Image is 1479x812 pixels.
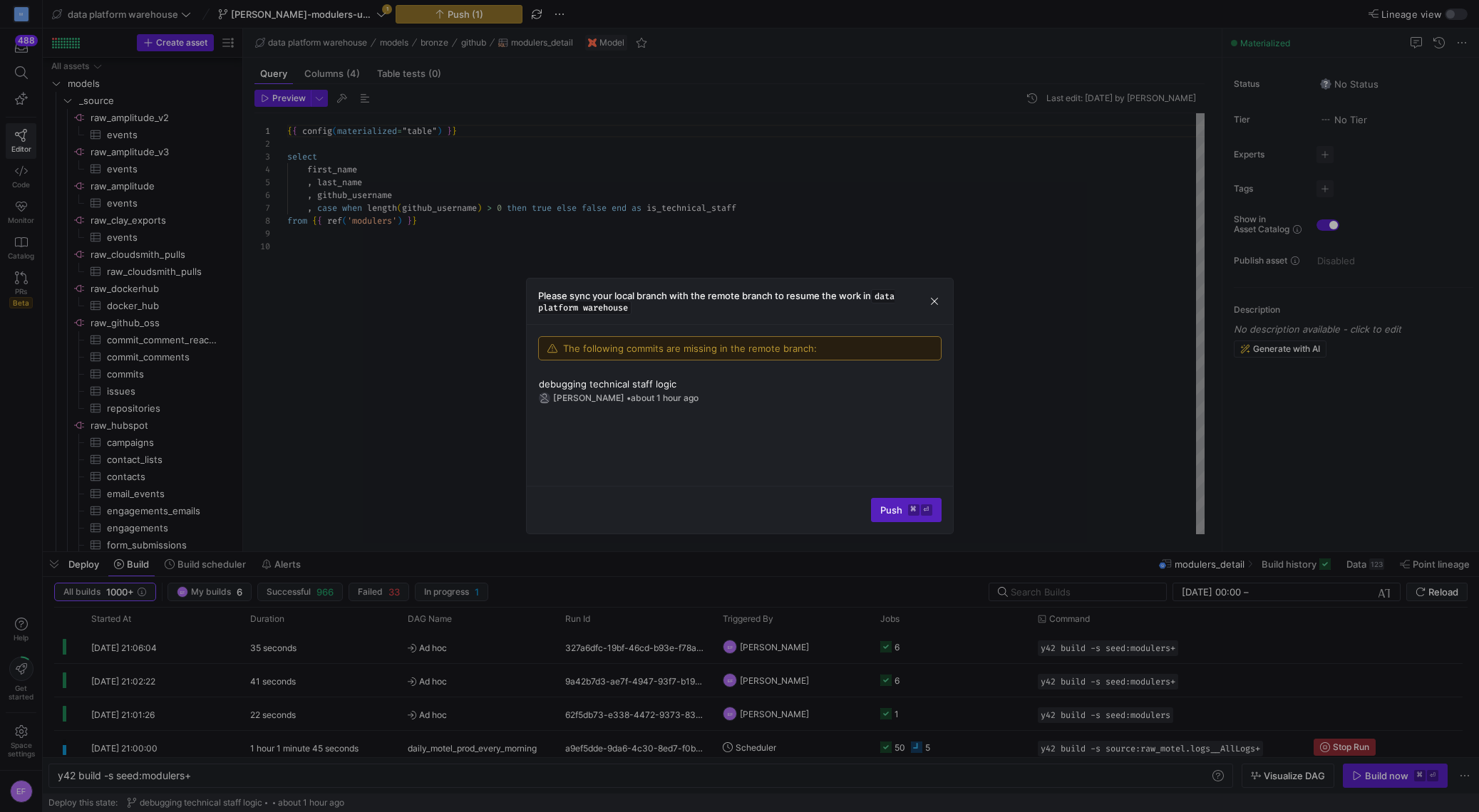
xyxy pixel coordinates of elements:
button: Push⌘⏎ [871,498,942,522]
span: data platform warehouse [538,289,895,315]
div: [PERSON_NAME] • [553,393,699,403]
span: about 1 hour ago [631,392,699,403]
span: The following commits are missing in the remote branch: [563,343,817,354]
div: debugging technical staff logic [539,378,941,390]
kbd: ⌘ [908,504,919,516]
span: Push [880,504,932,516]
kbd: ⏎ [921,504,932,516]
button: debugging technical staff logic[PERSON_NAME] •about 1 hour ago [527,372,953,410]
h3: Please sync your local branch with the remote branch to resume the work in [538,290,927,313]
